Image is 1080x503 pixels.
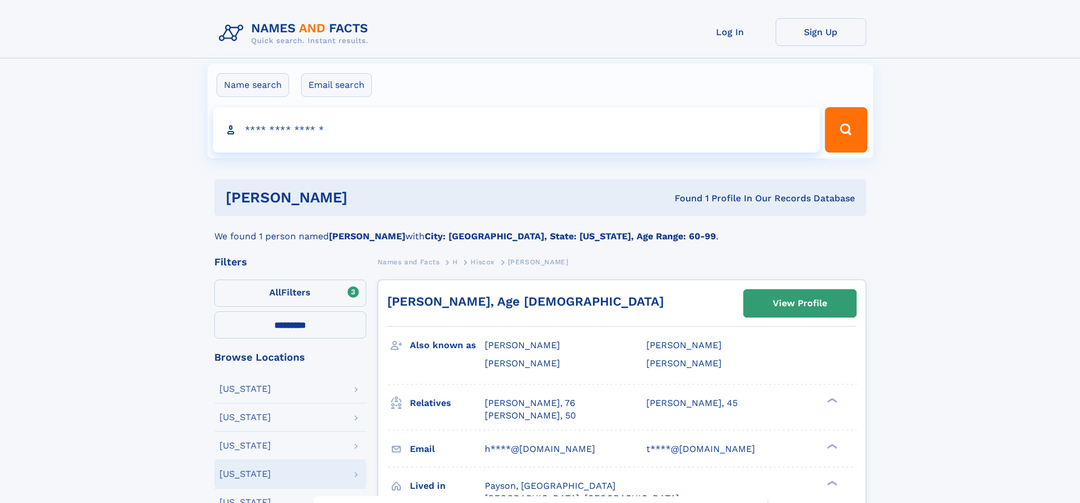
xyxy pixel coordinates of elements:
h1: [PERSON_NAME] [226,191,511,205]
a: Log In [685,18,776,46]
span: [PERSON_NAME] [485,340,560,350]
span: H [452,258,458,266]
div: [US_STATE] [219,384,271,394]
a: View Profile [744,290,856,317]
a: H [452,255,458,269]
span: [PERSON_NAME] [485,358,560,369]
h3: Also known as [410,336,485,355]
span: Payson, [GEOGRAPHIC_DATA] [485,480,616,491]
div: Found 1 Profile In Our Records Database [511,192,855,205]
div: [US_STATE] [219,441,271,450]
b: City: [GEOGRAPHIC_DATA], State: [US_STATE], Age Range: 60-99 [425,231,716,242]
label: Filters [214,280,366,307]
img: Logo Names and Facts [214,18,378,49]
h3: Email [410,439,485,459]
h3: Lived in [410,476,485,496]
button: Search Button [825,107,867,153]
a: [PERSON_NAME], 50 [485,409,576,422]
div: [US_STATE] [219,413,271,422]
a: Names and Facts [378,255,440,269]
div: We found 1 person named with . [214,216,866,243]
a: [PERSON_NAME], 76 [485,397,575,409]
a: Sign Up [776,18,866,46]
a: [PERSON_NAME], 45 [646,397,738,409]
span: [PERSON_NAME] [646,340,722,350]
label: Email search [301,73,372,97]
h3: Relatives [410,394,485,413]
div: ❯ [824,442,838,450]
input: search input [213,107,820,153]
span: Hiscox [471,258,495,266]
span: [PERSON_NAME] [646,358,722,369]
a: [PERSON_NAME], Age [DEMOGRAPHIC_DATA] [387,294,664,308]
span: [PERSON_NAME] [508,258,569,266]
div: ❯ [824,396,838,404]
b: [PERSON_NAME] [329,231,405,242]
div: ❯ [824,479,838,487]
div: Browse Locations [214,352,366,362]
div: Filters [214,257,366,267]
div: [US_STATE] [219,470,271,479]
div: View Profile [773,290,827,316]
a: Hiscox [471,255,495,269]
label: Name search [217,73,289,97]
span: All [269,287,281,298]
